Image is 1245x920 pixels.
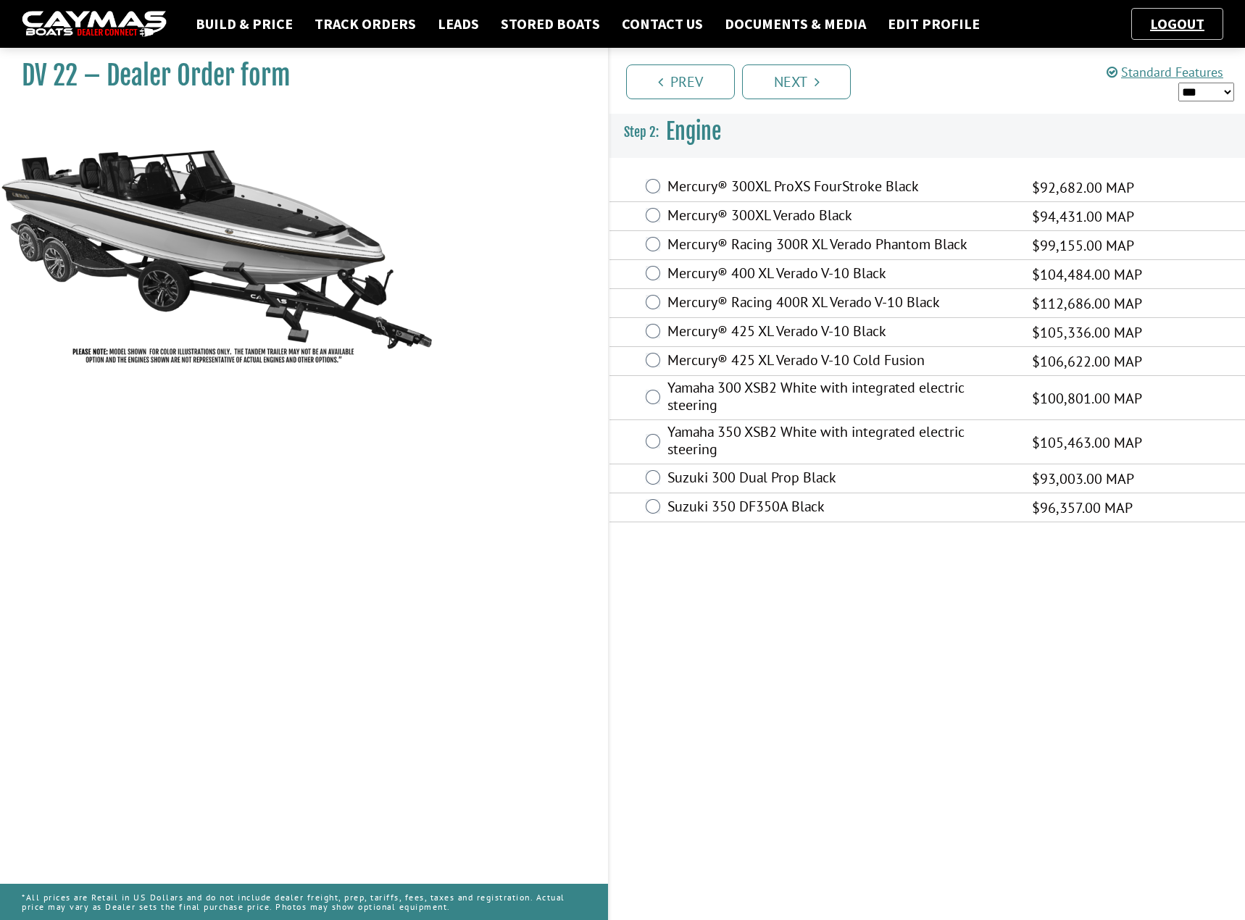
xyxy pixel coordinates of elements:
span: $99,155.00 MAP [1032,235,1134,256]
label: Yamaha 300 XSB2 White with integrated electric steering [667,379,1014,417]
a: Leads [430,14,486,33]
label: Suzuki 300 Dual Prop Black [667,469,1014,490]
a: Build & Price [188,14,300,33]
h1: DV 22 – Dealer Order form [22,59,572,92]
label: Mercury® Racing 400R XL Verado V-10 Black [667,293,1014,314]
span: $105,463.00 MAP [1032,432,1142,453]
span: $92,682.00 MAP [1032,177,1134,198]
a: Next [742,64,851,99]
span: $96,357.00 MAP [1032,497,1133,519]
label: Mercury® 300XL ProXS FourStroke Black [667,177,1014,198]
label: Mercury® Racing 300R XL Verado Phantom Black [667,235,1014,256]
a: Contact Us [615,14,710,33]
span: $93,003.00 MAP [1032,468,1134,490]
label: Mercury® 425 XL Verado V-10 Black [667,322,1014,343]
a: Stored Boats [494,14,607,33]
span: $112,686.00 MAP [1032,293,1142,314]
label: Mercury® 400 XL Verado V-10 Black [667,264,1014,285]
a: Documents & Media [717,14,873,33]
span: $100,801.00 MAP [1032,388,1142,409]
label: Suzuki 350 DF350A Black [667,498,1014,519]
a: Edit Profile [880,14,987,33]
label: Mercury® 300XL Verado Black [667,206,1014,227]
h3: Engine [609,105,1245,159]
span: $106,622.00 MAP [1032,351,1142,372]
ul: Pagination [622,62,1245,99]
span: $104,484.00 MAP [1032,264,1142,285]
a: Track Orders [307,14,423,33]
p: *All prices are Retail in US Dollars and do not include dealer freight, prep, tariffs, fees, taxe... [22,885,586,919]
span: $94,431.00 MAP [1032,206,1134,227]
label: Mercury® 425 XL Verado V-10 Cold Fusion [667,351,1014,372]
a: Standard Features [1107,64,1223,80]
label: Yamaha 350 XSB2 White with integrated electric steering [667,423,1014,461]
img: caymas-dealer-connect-2ed40d3bc7270c1d8d7ffb4b79bf05adc795679939227970def78ec6f6c03838.gif [22,11,167,38]
a: Prev [626,64,735,99]
span: $105,336.00 MAP [1032,322,1142,343]
a: Logout [1143,14,1212,33]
